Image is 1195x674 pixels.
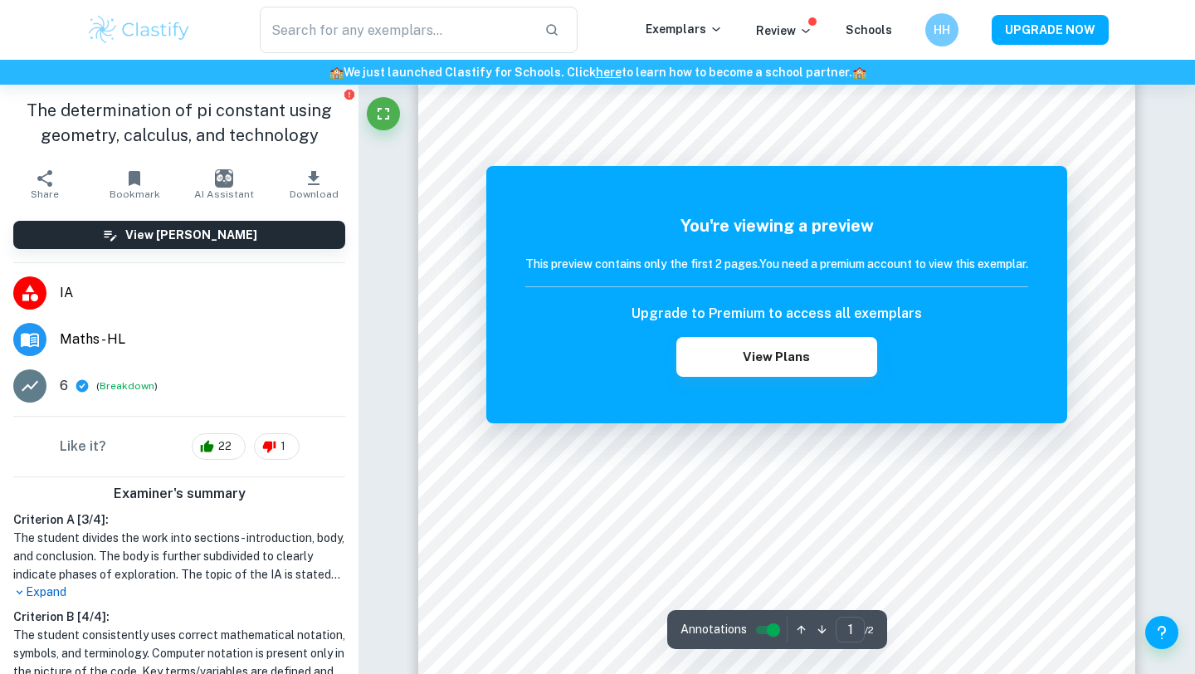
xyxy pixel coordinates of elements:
p: Review [756,22,812,40]
a: Schools [846,23,892,37]
input: Search for any exemplars... [260,7,531,53]
span: Bookmark [110,188,160,200]
button: AI Assistant [179,161,269,208]
span: Annotations [680,621,747,638]
span: 🏫 [852,66,866,79]
button: Bookmark [90,161,179,208]
span: IA [60,283,345,303]
span: Download [290,188,339,200]
button: Breakdown [100,379,154,393]
h6: Upgrade to Premium to access all exemplars [632,304,922,324]
h1: The determination of pi constant using geometry, calculus, and technology [13,98,345,148]
img: Clastify logo [86,13,192,46]
span: 🏫 [329,66,344,79]
h1: The student divides the work into sections - introduction, body, and conclusion. The body is furt... [13,529,345,584]
button: HH [925,13,958,46]
span: 1 [271,438,295,455]
h6: Like it? [60,437,106,457]
h6: HH [933,21,952,39]
h6: Examiner's summary [7,484,352,504]
span: Maths - HL [60,330,345,349]
button: View Plans [676,337,877,377]
p: Expand [13,584,345,601]
h6: Criterion A [ 3 / 4 ]: [13,510,345,529]
p: Exemplars [646,20,723,38]
span: / 2 [865,623,874,637]
h6: We just launched Clastify for Schools. Click to learn how to become a school partner. [3,63,1192,81]
h6: View [PERSON_NAME] [125,226,257,244]
button: Help and Feedback [1145,616,1178,649]
button: View [PERSON_NAME] [13,221,345,249]
h5: You're viewing a preview [525,213,1028,238]
img: AI Assistant [215,169,233,188]
a: here [596,66,622,79]
span: 22 [209,438,241,455]
button: Report issue [343,88,355,100]
span: Share [31,188,59,200]
button: UPGRADE NOW [992,15,1109,45]
button: Fullscreen [367,97,400,130]
h6: This preview contains only the first 2 pages. You need a premium account to view this exemplar. [525,255,1028,273]
button: Download [269,161,358,208]
span: ( ) [96,379,158,394]
span: AI Assistant [194,188,254,200]
h6: Criterion B [ 4 / 4 ]: [13,608,345,626]
p: 6 [60,376,68,396]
